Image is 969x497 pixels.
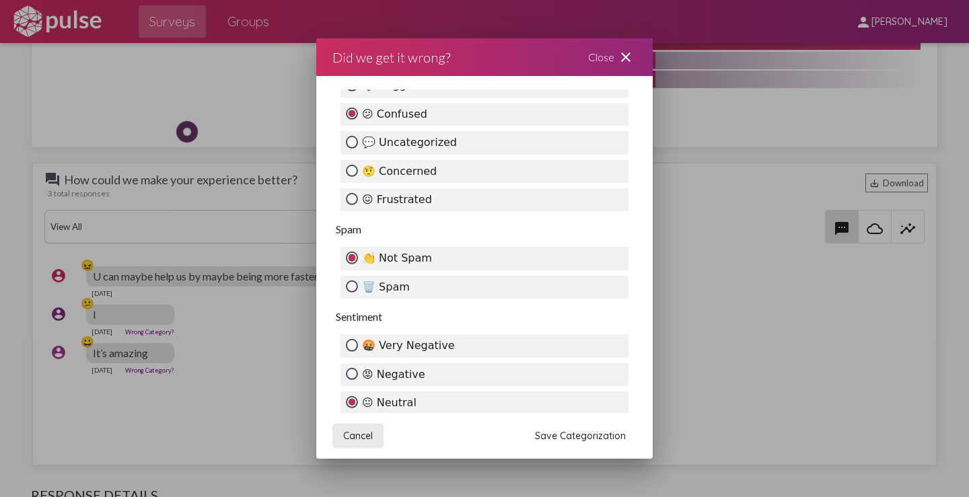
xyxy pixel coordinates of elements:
[346,108,358,120] input: 😕 Confused
[346,252,358,264] input: 👏 Not Spam
[332,46,450,68] div: Did we get it wrong?
[340,131,629,154] label: 💬 Uncategorized
[346,396,358,408] input: 😐 Neutral
[346,339,358,351] input: 🤬 Very Negative
[340,363,629,386] label: 😡 Negative
[524,424,637,448] button: Save Categorization
[346,280,358,293] input: 🗑️ Spam
[340,334,629,357] label: 🤬 Very Negative
[332,307,637,326] div: Sentiment
[343,430,373,442] span: Cancel
[340,188,629,211] label: 😖 Frustrated
[346,193,358,205] input: 😖 Frustrated
[340,160,629,183] label: 🤨 Concerned
[332,424,384,448] button: Cancel
[618,49,634,65] mat-icon: close
[340,247,629,270] label: 👏 Not Spam
[346,164,358,176] input: 🤨 Concerned
[340,391,629,414] label: 😐 Neutral
[340,103,629,126] label: 😕 Confused
[346,136,358,148] input: 💬 Uncategorized
[340,276,629,299] label: 🗑️ Spam
[572,38,653,76] div: Close
[535,430,626,442] span: Save Categorization
[346,367,358,379] input: 😡 Negative
[332,219,637,239] div: Spam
